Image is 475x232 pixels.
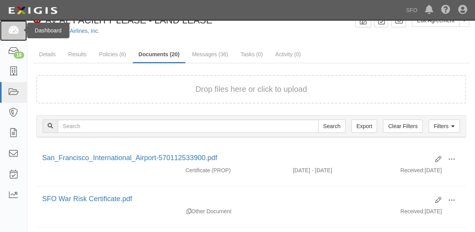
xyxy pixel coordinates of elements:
[400,207,425,215] p: Received:
[186,46,234,62] a: Messages (36)
[318,120,345,133] input: Search
[93,46,132,62] a: Policies (6)
[133,46,185,63] a: Documents (20)
[42,154,217,162] a: San_Francisco_International_Airport-570112533900.pdf
[180,207,287,215] div: Other Document
[395,207,466,219] div: [DATE]
[402,2,421,18] a: SFO
[287,166,394,174] div: Effective 05/15/2025 - Expiration 05/15/2026
[53,28,100,34] a: United Airlines, Inc.
[6,4,60,18] img: logo-5460c22ac91f19d4615b14bd174203de0afe785f0fc80cf4dbbc73dc1793850b.png
[441,5,450,15] i: Help Center - Complianz
[429,120,460,133] a: Filters
[180,166,287,174] div: Property
[383,120,422,133] a: Clear Filters
[42,195,132,203] a: SFO War Risk Certificate.pdf
[235,46,269,62] a: Tasks (0)
[196,84,307,95] button: Drop files here or click to upload
[62,46,93,62] a: Results
[395,166,466,178] div: [DATE]
[33,46,62,62] a: Details
[14,52,24,59] div: 19
[412,14,459,27] a: Edit Agreement
[27,23,69,38] div: Dashboard
[400,166,425,174] p: Received:
[351,120,377,133] a: Export
[33,14,212,27] div: AV AL FACILITY LEASE - LAND LEASE
[58,120,318,133] input: Search
[187,207,191,215] div: Duplicate
[42,153,429,163] div: San_Francisco_International_Airport-570112533900.pdf
[269,46,306,62] a: Activity (0)
[42,194,429,204] div: SFO War Risk Certificate.pdf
